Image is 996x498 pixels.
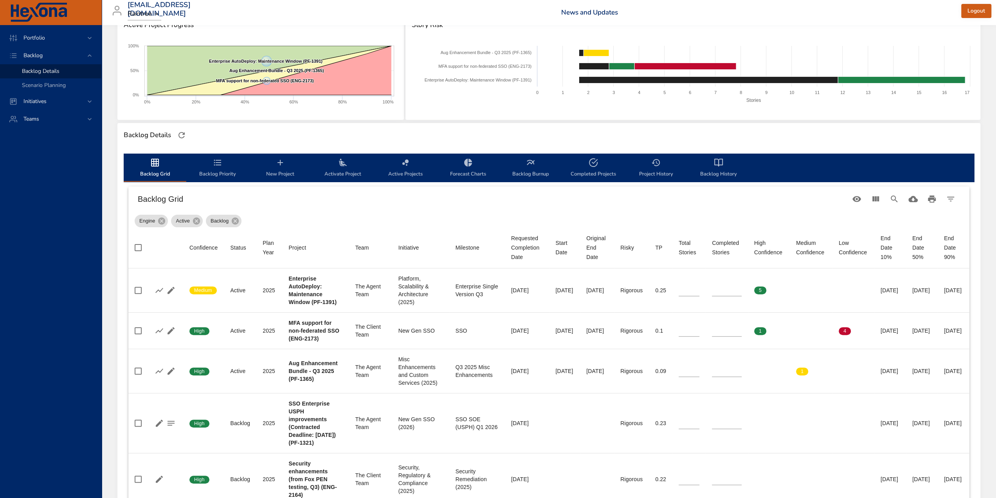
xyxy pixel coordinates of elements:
[663,90,666,95] text: 5
[866,190,885,208] button: View Columns
[555,238,574,257] div: Start Date
[967,6,985,16] span: Logout
[511,234,543,262] div: Requested Completion Date
[254,158,307,179] span: New Project
[135,217,160,225] span: Engine
[398,243,419,252] div: Initiative
[754,287,766,294] span: 5
[288,320,339,342] b: MFA support for non-federated SSO (ENG-2173)
[153,473,165,485] button: Edit Project Details
[511,234,543,262] div: Sort
[124,21,398,29] span: Active Project Progress
[230,243,246,252] div: Status
[288,460,337,498] b: Security enhancements (from Fox PEN testing, Q3) (ENG-2164)
[398,243,419,252] div: Sort
[189,243,218,252] span: Confidence
[885,190,904,208] button: Search
[22,67,59,75] span: Backlog Details
[263,327,276,335] div: 2025
[944,419,963,427] div: [DATE]
[288,243,342,252] span: Project
[944,234,963,262] div: End Date 90%
[128,187,969,212] div: Table Toolbar
[629,158,683,179] span: Project History
[912,419,931,427] div: [DATE]
[754,328,766,335] span: 1
[796,238,826,257] div: Medium Confidence
[511,286,543,294] div: [DATE]
[355,243,386,252] span: Team
[17,52,49,59] span: Backlog
[206,217,233,225] span: Backlog
[455,327,498,335] div: SSO
[230,367,250,375] div: Active
[189,420,209,427] span: High
[796,328,808,335] span: 0
[586,234,608,262] div: Sort
[866,90,870,95] text: 13
[942,90,947,95] text: 16
[839,238,868,257] span: Low Confidence
[655,327,666,335] div: 0.1
[511,419,543,427] div: [DATE]
[241,100,249,104] text: 40%
[612,90,615,95] text: 3
[912,327,931,335] div: [DATE]
[692,158,745,179] span: Backlog History
[712,238,742,257] div: Completed Stories
[912,286,931,294] div: [DATE]
[944,367,963,375] div: [DATE]
[620,243,634,252] div: Sort
[229,68,324,73] text: Aug Enhancement Bundle - Q3 2025 (PF-1365)
[504,158,557,179] span: Backlog Burnup
[176,129,187,141] button: Refresh Page
[230,475,250,483] div: Backlog
[144,100,150,104] text: 0%
[455,363,498,379] div: Q3 2025 Misc Enhancements
[455,467,498,491] div: Security Remediation (2025)
[620,367,643,375] div: Rigorous
[789,90,794,95] text: 10
[263,367,276,375] div: 2025
[689,90,691,95] text: 6
[881,327,900,335] div: [DATE]
[171,217,194,225] span: Active
[171,215,202,227] div: Active
[455,243,479,252] div: Sort
[263,238,276,257] div: Plan Year
[881,475,900,483] div: [DATE]
[555,286,574,294] div: [DATE]
[620,243,643,252] span: Risky
[620,327,643,335] div: Rigorous
[944,286,963,294] div: [DATE]
[165,417,177,429] button: Project Notes
[904,190,922,208] button: Download CSV
[230,243,246,252] div: Sort
[438,64,531,69] text: MFA support for non-federated SSO (ENG-2173)
[944,327,963,335] div: [DATE]
[130,68,139,73] text: 50%
[586,234,608,262] div: Original End Date
[128,43,139,48] text: 100%
[620,419,643,427] div: Rigorous
[153,325,165,337] button: Show Burnup
[944,475,963,483] div: [DATE]
[881,286,900,294] div: [DATE]
[754,238,783,257] div: Sort
[288,275,337,305] b: Enterprise AutoDeploy: Maintenance Window (PF-1391)
[138,193,847,205] h6: Backlog Grid
[536,90,539,95] text: 0
[679,238,699,257] div: Total Stories
[511,327,543,335] div: [DATE]
[165,284,177,296] button: Edit Project Details
[165,325,177,337] button: Edit Project Details
[796,287,808,294] span: 0
[455,283,498,298] div: Enterprise Single Version Q3
[922,190,941,208] button: Print
[961,4,991,18] button: Logout
[441,50,531,55] text: Aug Enhancement Bundle - Q3 2025 (PF-1365)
